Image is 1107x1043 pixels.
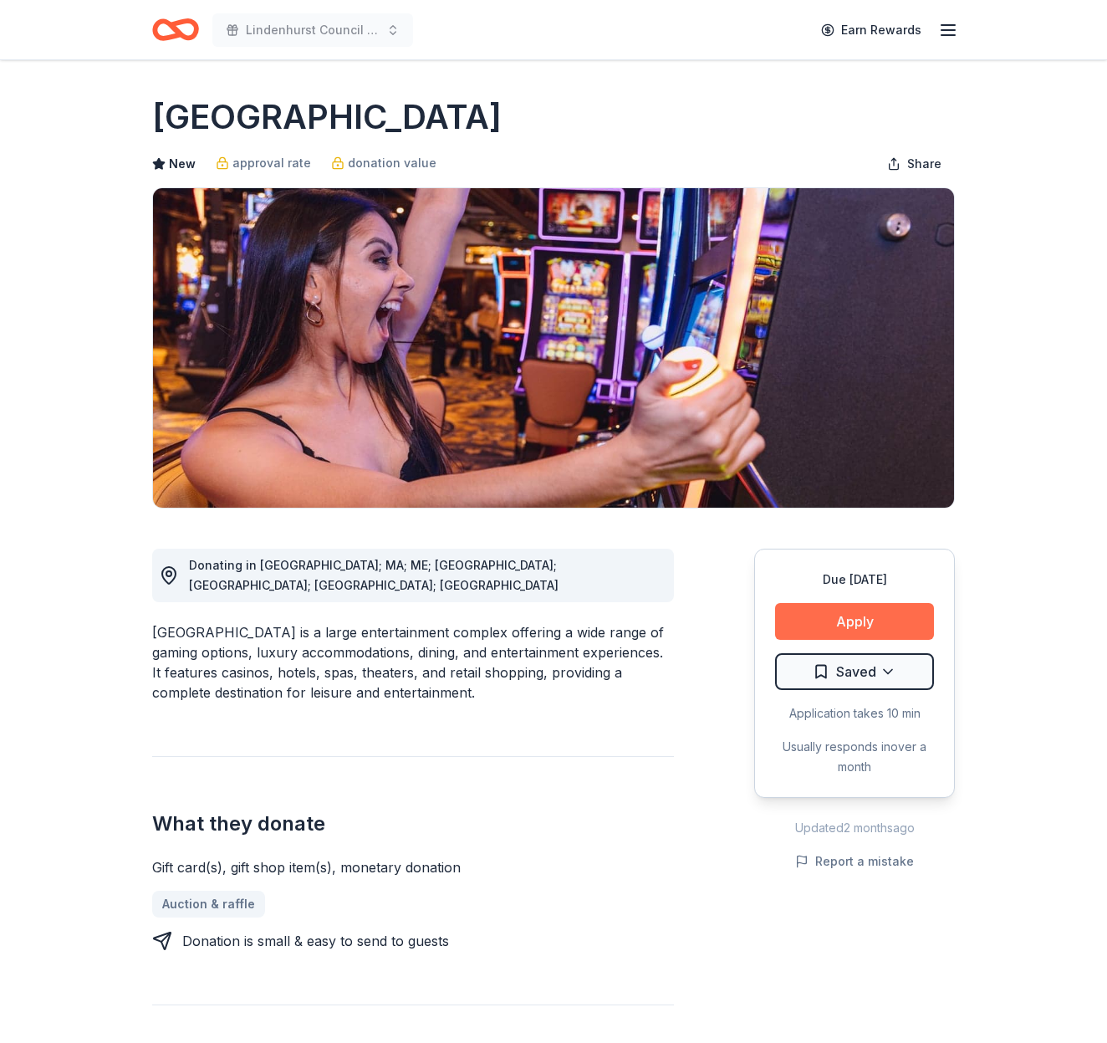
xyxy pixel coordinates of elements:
[152,94,502,141] h1: [GEOGRAPHIC_DATA]
[811,15,931,45] a: Earn Rewards
[246,20,380,40] span: Lindenhurst Council of PTA's "Bright Futures" Fundraiser
[907,154,941,174] span: Share
[775,653,934,690] button: Saved
[232,153,311,173] span: approval rate
[754,818,955,838] div: Updated 2 months ago
[216,153,311,173] a: approval rate
[775,603,934,640] button: Apply
[775,570,934,590] div: Due [DATE]
[836,661,876,683] span: Saved
[152,810,674,837] h2: What they donate
[795,851,914,872] button: Report a mistake
[775,737,934,777] div: Usually responds in over a month
[874,147,955,181] button: Share
[169,154,196,174] span: New
[152,891,265,918] a: Auction & raffle
[152,10,199,49] a: Home
[331,153,436,173] a: donation value
[153,188,954,508] img: Image for Foxwoods Resort Casino
[182,931,449,951] div: Donation is small & easy to send to guests
[212,13,413,47] button: Lindenhurst Council of PTA's "Bright Futures" Fundraiser
[189,558,559,592] span: Donating in [GEOGRAPHIC_DATA]; MA; ME; [GEOGRAPHIC_DATA]; [GEOGRAPHIC_DATA]; [GEOGRAPHIC_DATA]; [...
[152,857,674,877] div: Gift card(s), gift shop item(s), monetary donation
[152,622,674,703] div: [GEOGRAPHIC_DATA] is a large entertainment complex offering a wide range of gaming options, luxur...
[775,703,934,723] div: Application takes 10 min
[348,153,436,173] span: donation value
